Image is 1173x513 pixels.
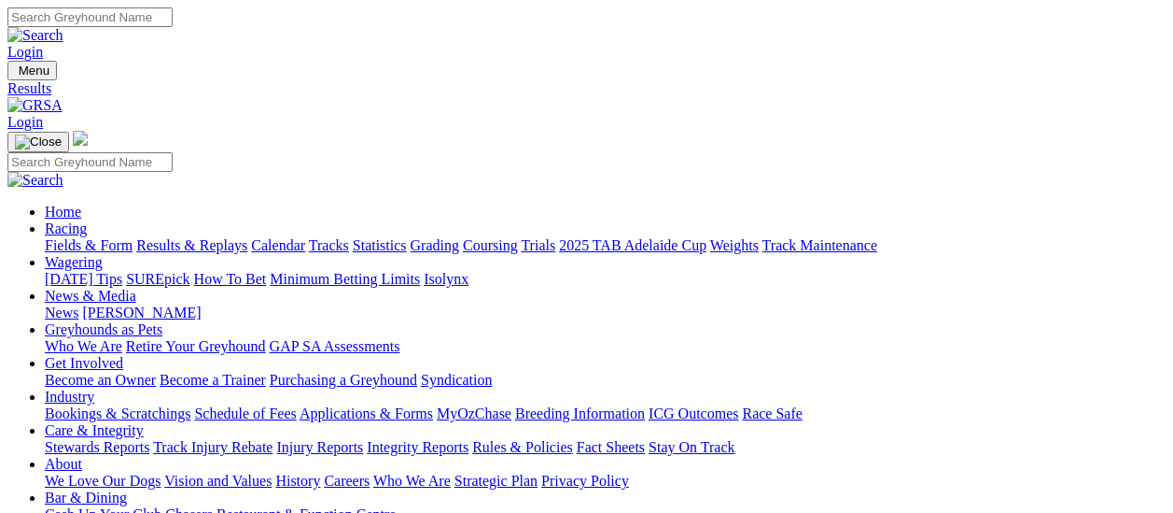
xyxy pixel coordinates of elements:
[15,135,62,150] img: Close
[515,406,645,421] a: Breeding Information
[353,237,407,253] a: Statistics
[160,372,266,388] a: Become a Trainer
[7,132,69,152] button: Toggle navigation
[45,271,1166,288] div: Wagering
[45,456,82,472] a: About
[7,80,1166,97] a: Results
[45,406,1166,422] div: Industry
[472,439,573,455] a: Rules & Policies
[45,237,133,253] a: Fields & Form
[45,473,1166,490] div: About
[45,237,1166,254] div: Racing
[45,305,78,321] a: News
[82,305,201,321] a: [PERSON_NAME]
[7,172,63,189] img: Search
[164,473,272,489] a: Vision and Values
[45,355,123,371] a: Get Involved
[373,473,451,489] a: Who We Are
[649,406,738,421] a: ICG Outcomes
[559,237,706,253] a: 2025 TAB Adelaide Cup
[45,321,162,337] a: Greyhounds as Pets
[541,473,629,489] a: Privacy Policy
[710,237,759,253] a: Weights
[45,372,156,388] a: Become an Owner
[45,288,136,304] a: News & Media
[7,152,173,172] input: Search
[270,372,417,388] a: Purchasing a Greyhound
[45,372,1166,389] div: Get Involved
[742,406,802,421] a: Race Safe
[7,114,43,130] a: Login
[7,44,43,60] a: Login
[153,439,272,455] a: Track Injury Rebate
[270,338,400,354] a: GAP SA Assessments
[45,439,149,455] a: Stewards Reports
[45,338,122,354] a: Who We Are
[762,237,877,253] a: Track Maintenance
[300,406,433,421] a: Applications & Forms
[126,271,189,287] a: SUREpick
[45,254,103,270] a: Wagering
[45,204,81,220] a: Home
[45,439,1166,456] div: Care & Integrity
[454,473,538,489] a: Strategic Plan
[45,338,1166,355] div: Greyhounds as Pets
[276,439,363,455] a: Injury Reports
[411,237,459,253] a: Grading
[324,473,370,489] a: Careers
[45,473,161,489] a: We Love Our Dogs
[45,422,144,438] a: Care & Integrity
[521,237,555,253] a: Trials
[45,271,122,287] a: [DATE] Tips
[463,237,518,253] a: Coursing
[649,439,734,455] a: Stay On Track
[45,406,190,421] a: Bookings & Scratchings
[126,338,266,354] a: Retire Your Greyhound
[7,61,57,80] button: Toggle navigation
[424,271,468,287] a: Isolynx
[7,7,173,27] input: Search
[421,372,492,388] a: Syndication
[309,237,349,253] a: Tracks
[577,439,645,455] a: Fact Sheets
[270,271,420,287] a: Minimum Betting Limits
[45,490,127,506] a: Bar & Dining
[45,389,94,405] a: Industry
[367,439,468,455] a: Integrity Reports
[275,473,320,489] a: History
[7,97,63,114] img: GRSA
[73,131,88,146] img: logo-grsa-white.png
[194,271,267,287] a: How To Bet
[45,305,1166,321] div: News & Media
[7,27,63,44] img: Search
[251,237,305,253] a: Calendar
[19,64,49,78] span: Menu
[194,406,296,421] a: Schedule of Fees
[136,237,247,253] a: Results & Replays
[45,221,87,236] a: Racing
[437,406,511,421] a: MyOzChase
